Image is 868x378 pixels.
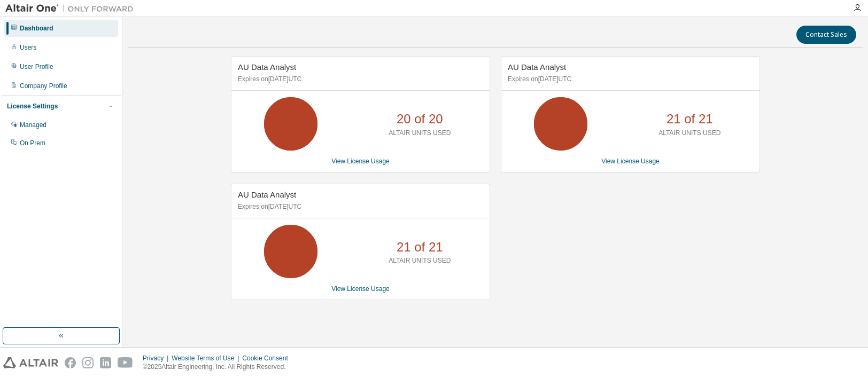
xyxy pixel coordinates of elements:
[7,102,58,111] div: License Settings
[242,354,294,363] div: Cookie Consent
[601,157,660,165] a: View License Usage
[397,238,443,256] p: 21 of 21
[238,75,480,84] p: Expires on [DATE] UTC
[508,62,566,72] span: AU Data Analyst
[508,75,750,84] p: Expires on [DATE] UTC
[20,24,53,33] div: Dashboard
[100,357,111,368] img: linkedin.svg
[238,202,480,211] p: Expires on [DATE] UTC
[20,139,45,147] div: On Prem
[389,129,451,138] p: ALTAIR UNITS USED
[65,357,76,368] img: facebook.svg
[20,43,36,52] div: Users
[5,3,139,14] img: Altair One
[20,121,46,129] div: Managed
[20,62,53,71] div: User Profile
[3,357,58,368] img: altair_logo.svg
[118,357,133,368] img: youtube.svg
[143,354,172,363] div: Privacy
[82,357,94,368] img: instagram.svg
[331,157,390,165] a: View License Usage
[796,26,856,44] button: Contact Sales
[666,110,713,128] p: 21 of 21
[20,82,67,90] div: Company Profile
[172,354,242,363] div: Website Terms of Use
[397,110,443,128] p: 20 of 20
[238,190,296,199] span: AU Data Analyst
[143,363,294,372] p: © 2025 Altair Engineering, Inc. All Rights Reserved.
[389,256,451,265] p: ALTAIR UNITS USED
[658,129,720,138] p: ALTAIR UNITS USED
[238,62,296,72] span: AU Data Analyst
[331,285,390,293] a: View License Usage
